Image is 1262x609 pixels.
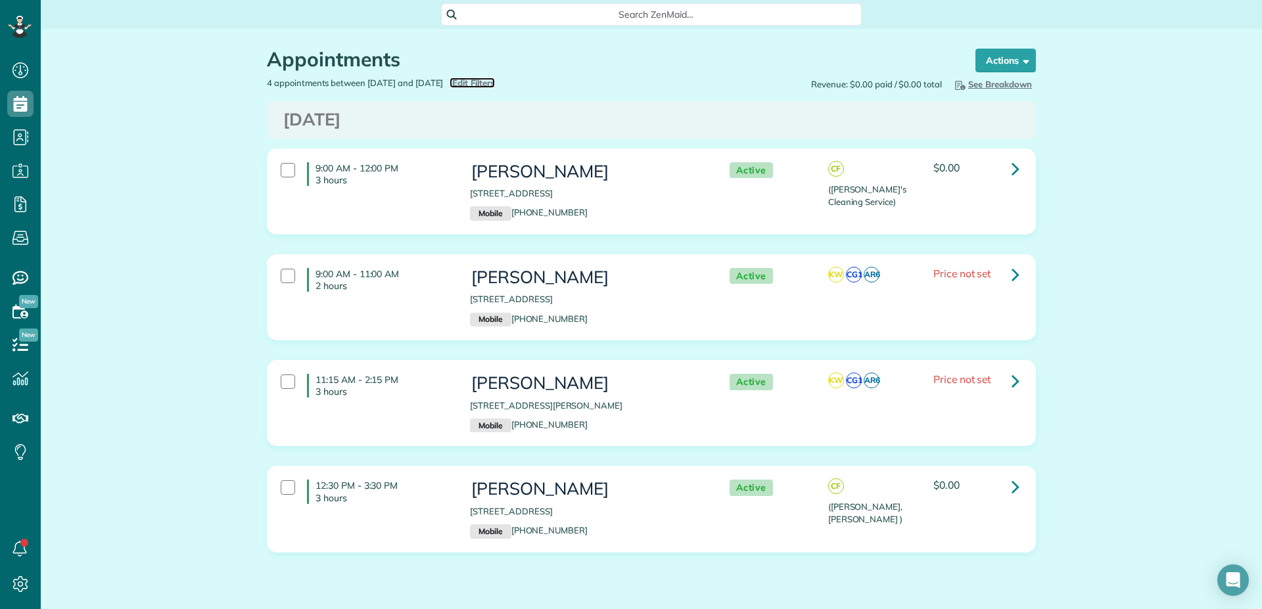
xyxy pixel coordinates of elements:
span: ([PERSON_NAME]'s Cleaning Service) [828,184,906,207]
p: 3 hours [315,386,450,397]
h4: 11:15 AM - 2:15 PM [307,374,450,397]
p: 3 hours [315,492,450,504]
h3: [DATE] [283,110,1019,129]
h3: [PERSON_NAME] [470,374,703,393]
h1: Appointments [267,49,950,70]
p: 2 hours [315,280,450,292]
span: ([PERSON_NAME], [PERSON_NAME] ) [828,501,902,524]
small: Mobile [470,418,511,433]
a: Mobile[PHONE_NUMBER] [470,313,588,324]
span: Edit Filters [452,78,495,88]
span: AR6 [864,372,879,388]
p: [STREET_ADDRESS] [470,293,703,305]
span: CG1 [846,372,862,388]
span: CF [828,478,844,494]
span: CF [828,161,844,177]
span: Price not set [933,372,991,386]
span: CG1 [846,267,862,282]
span: Active [730,480,773,496]
small: Mobile [470,206,511,221]
span: AR6 [864,267,879,282]
button: See Breakdown [948,77,1036,91]
a: Edit Filters [450,78,495,88]
div: 4 appointments between [DATE] and [DATE] [257,77,651,89]
span: Active [730,268,773,284]
p: [STREET_ADDRESS] [470,505,703,518]
a: Mobile[PHONE_NUMBER] [470,207,588,217]
p: [STREET_ADDRESS][PERSON_NAME] [470,399,703,412]
span: New [19,328,38,342]
button: Actions [975,49,1036,72]
span: KW [828,372,844,388]
a: Mobile[PHONE_NUMBER] [470,419,588,430]
span: Active [730,374,773,390]
a: Mobile[PHONE_NUMBER] [470,525,588,535]
p: [STREET_ADDRESS] [470,187,703,200]
span: $0.00 [933,478,960,491]
h4: 9:00 AM - 12:00 PM [307,162,450,186]
span: Active [730,162,773,179]
div: Open Intercom Messenger [1217,564,1249,596]
span: Price not set [933,267,991,280]
p: 3 hours [315,174,450,186]
span: $0.00 [933,161,960,174]
span: See Breakdown [952,79,1032,89]
span: Revenue: $0.00 paid / $0.00 total [811,78,942,91]
h3: [PERSON_NAME] [470,480,703,499]
small: Mobile [470,313,511,327]
span: KW [828,267,844,282]
span: New [19,295,38,308]
small: Mobile [470,524,511,539]
h3: [PERSON_NAME] [470,162,703,181]
h4: 12:30 PM - 3:30 PM [307,480,450,503]
h4: 9:00 AM - 11:00 AM [307,268,450,292]
h3: [PERSON_NAME] [470,268,703,287]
